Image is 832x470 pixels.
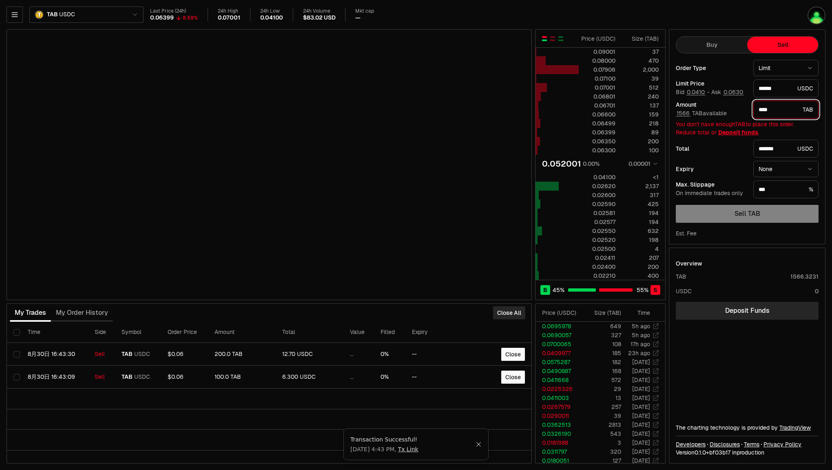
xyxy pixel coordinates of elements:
div: 200 [622,137,659,145]
time: [DATE] [632,358,650,366]
span: USDC [134,373,150,381]
div: 0.00% [583,160,600,168]
div: 89 [622,128,659,136]
span: Ask [711,89,744,96]
td: 3 [583,438,622,447]
div: 0.07100 [579,75,615,83]
div: Overview [676,259,702,268]
td: 29 [583,384,622,393]
td: 108 [583,340,622,349]
div: Total [676,146,747,152]
div: Transaction Successful! [350,435,476,444]
div: 317 [622,191,659,199]
span: $0.06 [168,350,184,358]
div: Size ( TAB ) [589,309,621,317]
div: 6.300 USDC [282,373,337,381]
div: Price ( USDC ) [579,35,615,43]
span: TAB available [676,110,727,117]
td: 168 [583,367,622,376]
span: 55 % [637,286,648,294]
div: The charting technology is provided by [676,424,819,432]
div: On immediate trades only [676,190,747,197]
div: Version 0.1.0 + in production [676,448,819,457]
td: 0.0311797 [535,447,583,456]
div: 37 [622,48,659,56]
div: 240 [622,92,659,101]
button: 0.0410 [686,89,706,95]
iframe: Financial Chart [7,30,531,300]
div: 0% [381,351,399,358]
div: ... [350,373,367,381]
div: You don't have enough TAB to place this order. Reduce total or . [676,120,819,136]
time: [DATE] [632,412,650,419]
span: 45 % [553,286,564,294]
div: 137 [622,101,659,110]
button: My Order History [51,305,113,321]
a: Deposit funds [718,129,758,136]
th: Expiry [405,322,466,343]
td: 39 [583,411,622,420]
button: Close [476,441,482,448]
th: Total [276,322,343,343]
span: [DATE] 4:43 PM , [350,445,418,453]
span: bf03b1713a3eceec20a9d5b3f8a1898c9e41278a [709,449,730,456]
th: Time [21,322,88,343]
div: Mkt cap [355,8,374,14]
td: -- [405,343,466,366]
div: USDC [753,79,819,97]
div: 0 [815,287,819,295]
div: 470 [622,57,659,65]
div: 194 [622,218,659,226]
span: S [653,286,657,294]
div: Size ( TAB ) [622,35,659,43]
a: Disclosures [710,440,740,448]
a: Developers [676,440,706,448]
button: Close [501,371,525,384]
div: % [753,180,819,198]
time: [DATE] [632,385,650,393]
span: Bid - [676,89,710,96]
a: Privacy Policy [763,440,801,448]
time: [DATE] [632,457,650,464]
td: 0.0181988 [535,438,583,447]
div: 0.06350 [579,137,615,145]
div: 24h High [218,8,240,14]
div: TAB [676,272,686,281]
div: 218 [622,119,659,127]
span: TAB [47,11,58,18]
div: 0.06499 [579,119,615,127]
th: Symbol [115,322,161,343]
td: 0.0180051 [535,456,583,465]
div: Limit Price [676,81,747,86]
button: Select all [13,329,20,336]
span: USDC [134,351,150,358]
a: TradingView [779,424,811,431]
button: 0.0630 [723,89,744,95]
div: 159 [622,110,659,119]
div: Sell [95,373,108,381]
div: 0.02581 [579,209,615,217]
div: 8.59% [183,15,198,21]
div: 0.08000 [579,57,615,65]
td: 0.0409977 [535,349,583,358]
td: -- [405,366,466,389]
div: USDC [676,287,692,295]
div: 0.02620 [579,182,615,190]
div: 425 [622,200,659,208]
button: Close All [493,306,525,319]
div: ... [350,351,367,358]
td: 2813 [583,420,622,429]
div: 0.02590 [579,200,615,208]
div: 0.02500 [579,245,615,253]
a: Tx Link [398,445,418,453]
td: 182 [583,358,622,367]
div: 0.06399 [150,14,174,22]
div: 24h Low [260,8,283,14]
td: 0.0225326 [535,384,583,393]
div: Order Type [676,65,747,71]
div: 0.06300 [579,146,615,154]
td: 543 [583,429,622,438]
td: 257 [583,402,622,411]
div: 100.0 TAB [215,373,269,381]
div: 200.0 TAB [215,351,269,358]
